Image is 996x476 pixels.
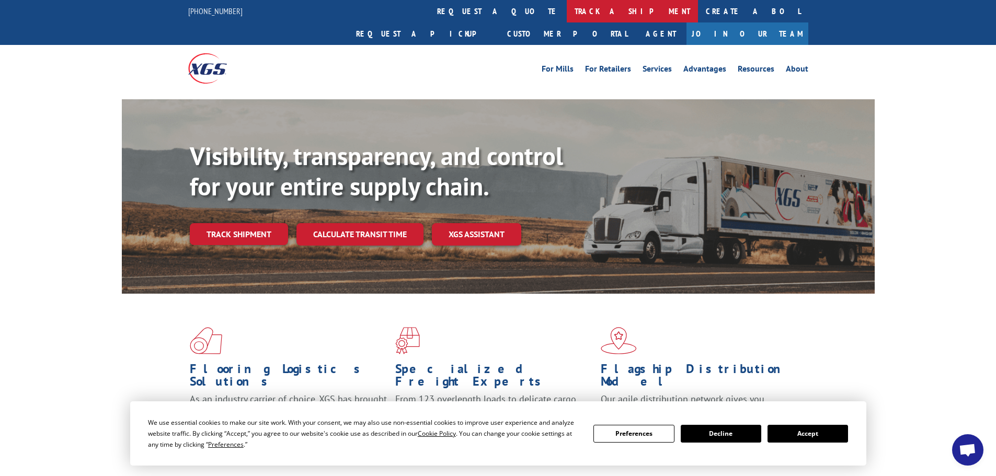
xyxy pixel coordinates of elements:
[681,425,761,443] button: Decline
[432,223,521,246] a: XGS ASSISTANT
[395,327,420,354] img: xgs-icon-focused-on-flooring-red
[952,434,983,466] a: Open chat
[190,393,387,430] span: As an industry carrier of choice, XGS has brought innovation and dedication to flooring logistics...
[130,401,866,466] div: Cookie Consent Prompt
[601,393,793,417] span: Our agile distribution network gives you nationwide inventory management on demand.
[738,65,774,76] a: Resources
[395,393,593,439] p: From 123 overlength loads to delicate cargo, our experienced staff knows the best way to move you...
[601,363,798,393] h1: Flagship Distribution Model
[601,327,637,354] img: xgs-icon-flagship-distribution-model-red
[542,65,574,76] a: For Mills
[786,65,808,76] a: About
[643,65,672,76] a: Services
[188,6,243,16] a: [PHONE_NUMBER]
[190,363,387,393] h1: Flooring Logistics Solutions
[686,22,808,45] a: Join Our Team
[190,327,222,354] img: xgs-icon-total-supply-chain-intelligence-red
[585,65,631,76] a: For Retailers
[768,425,848,443] button: Accept
[683,65,726,76] a: Advantages
[190,223,288,245] a: Track shipment
[190,140,563,202] b: Visibility, transparency, and control for your entire supply chain.
[593,425,674,443] button: Preferences
[418,429,456,438] span: Cookie Policy
[208,440,244,449] span: Preferences
[635,22,686,45] a: Agent
[296,223,423,246] a: Calculate transit time
[148,417,581,450] div: We use essential cookies to make our site work. With your consent, we may also use non-essential ...
[348,22,499,45] a: Request a pickup
[499,22,635,45] a: Customer Portal
[395,363,593,393] h1: Specialized Freight Experts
